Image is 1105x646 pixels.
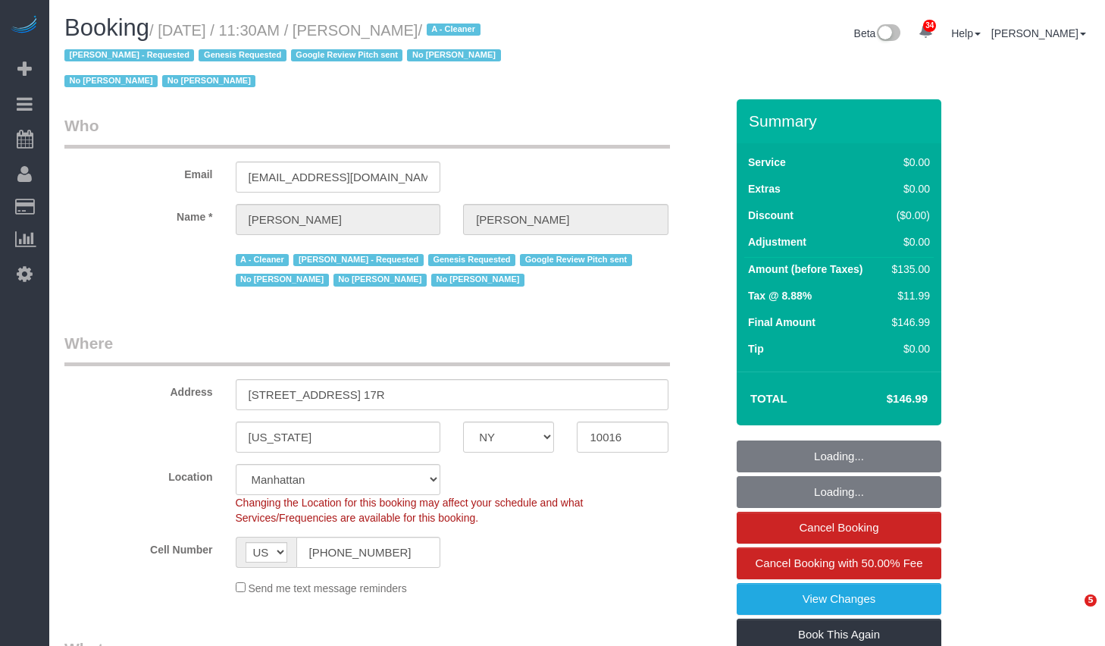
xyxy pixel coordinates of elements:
div: $11.99 [886,288,930,303]
legend: Where [64,332,670,366]
span: Send me text message reminders [248,582,406,594]
a: Help [951,27,981,39]
input: Cell Number [296,537,441,568]
img: New interface [875,24,900,44]
label: Tax @ 8.88% [748,288,812,303]
small: / [DATE] / 11:30AM / [PERSON_NAME] [64,22,506,90]
label: Discount [748,208,794,223]
label: Address [53,379,224,400]
label: Tip [748,341,764,356]
span: Changing the Location for this booking may affect your schedule and what Services/Frequencies are... [236,497,584,524]
span: [PERSON_NAME] - Requested [64,49,194,61]
input: City [236,422,441,453]
a: Cancel Booking with 50.00% Fee [737,547,941,579]
span: Cancel Booking with 50.00% Fee [756,557,923,569]
span: Booking [64,14,149,41]
div: $0.00 [886,341,930,356]
a: View Changes [737,583,941,615]
span: Google Review Pitch sent [291,49,403,61]
span: [PERSON_NAME] - Requested [293,254,423,266]
span: Genesis Requested [428,254,515,266]
div: $0.00 [886,181,930,196]
input: Last Name [463,204,668,235]
img: Automaid Logo [9,15,39,36]
legend: Who [64,114,670,149]
span: No [PERSON_NAME] [64,75,158,87]
span: / [64,22,506,90]
label: Final Amount [748,315,815,330]
span: Google Review Pitch sent [520,254,632,266]
div: ($0.00) [886,208,930,223]
a: Beta [854,27,901,39]
strong: Total [750,392,787,405]
label: Cell Number [53,537,224,557]
label: Location [53,464,224,484]
label: Amount (before Taxes) [748,262,862,277]
div: $135.00 [886,262,930,277]
a: Cancel Booking [737,512,941,544]
iframe: Intercom live chat [1053,594,1090,631]
span: A - Cleaner [427,24,481,36]
label: Extras [748,181,781,196]
label: Name * [53,204,224,224]
span: 34 [923,20,936,32]
span: A - Cleaner [236,254,290,266]
a: [PERSON_NAME] [991,27,1086,39]
span: No [PERSON_NAME] [162,75,255,87]
input: First Name [236,204,441,235]
div: $146.99 [886,315,930,330]
input: Email [236,161,441,193]
div: $0.00 [886,234,930,249]
label: Email [53,161,224,182]
h4: $146.99 [841,393,928,406]
label: Adjustment [748,234,806,249]
h3: Summary [749,112,934,130]
span: No [PERSON_NAME] [333,274,427,286]
span: Genesis Requested [199,49,286,61]
div: $0.00 [886,155,930,170]
a: 34 [911,15,941,49]
input: Zip Code [577,422,668,453]
span: No [PERSON_NAME] [236,274,329,286]
span: 5 [1085,594,1097,607]
label: Service [748,155,786,170]
span: No [PERSON_NAME] [431,274,524,286]
span: No [PERSON_NAME] [407,49,500,61]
